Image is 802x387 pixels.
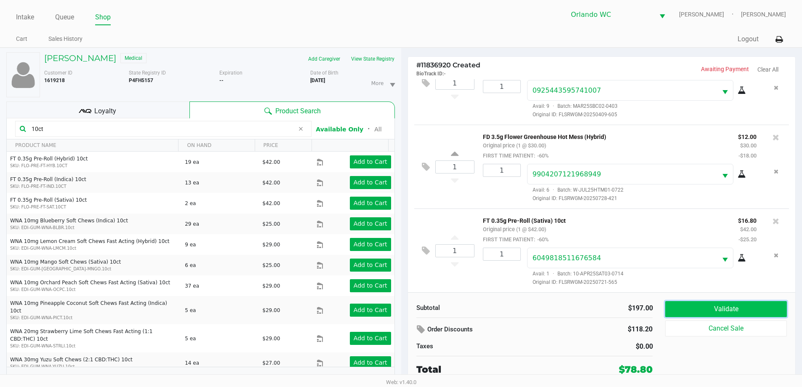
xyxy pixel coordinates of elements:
[679,10,741,19] span: [PERSON_NAME]
[16,11,34,23] a: Intake
[28,123,294,135] input: Scan or Search Products to Begin
[741,10,786,19] span: [PERSON_NAME]
[7,296,181,324] td: WNA 10mg Pineapple Coconut Soft Chews Fast Acting (Indica) 10ct
[129,70,166,76] span: State Registry ID
[16,34,27,44] a: Cart
[350,259,391,272] button: Add to Cart
[738,215,757,224] p: $16.80
[533,254,601,262] span: 6049818511676584
[549,187,557,193] span: ·
[42,371,58,387] span: Page 1
[549,103,557,109] span: ·
[416,61,480,69] span: 11836920 Created
[44,77,65,83] b: 1619218
[535,236,549,243] span: -60%
[738,152,757,159] small: -$18.00
[541,303,653,313] div: $197.00
[7,352,181,373] td: WNA 30mg Yuzu Soft Chews (2:1 CBD:THC) 10ct
[527,195,757,202] span: Original ID: FLSRWGM-20250728-421
[416,363,566,376] div: Total
[181,172,258,193] td: 13 ea
[181,234,258,255] td: 9 ea
[255,139,312,152] th: PRICE
[26,371,42,387] span: Go to the previous page
[483,236,549,243] small: FIRST TIME PATIENT:
[535,152,549,159] span: -60%
[10,245,178,251] p: SKU: EDI-GUM-WNA-LMCM.10ct
[350,238,391,251] button: Add to Cart
[73,371,89,387] span: Go to the last page
[55,11,74,23] a: Queue
[527,271,623,277] span: Avail: 1 Batch: 10-APR25SAT03-0714
[310,77,325,83] b: [DATE]
[310,70,338,76] span: Date of Birth
[483,226,546,232] small: Original price (1 @ $42.00)
[303,52,346,66] button: Add Caregiver
[48,34,83,44] a: Sales History
[350,197,391,210] button: Add to Cart
[262,159,280,165] span: $42.00
[7,324,181,352] td: WNA 20mg Strawberry Lime Soft Chews Fast Acting (1:1 CBD:THC) 10ct
[262,262,280,268] span: $25.00
[738,236,757,243] small: -$25.20
[416,71,444,77] span: BioTrack ID:
[354,307,387,313] app-button-loader: Add to Cart
[416,342,528,351] div: Taxes
[354,359,387,366] app-button-loader: Add to Cart
[262,221,280,227] span: $25.00
[354,220,387,227] app-button-loader: Add to Cart
[181,193,258,214] td: 2 ea
[757,65,778,74] button: Clear All
[483,131,725,140] p: FD 3.5g Flower Greenhouse Hot Mess (Hybrid)
[10,183,178,189] p: SKU: FLO-PRE-FT-IND.10CT
[350,304,391,317] button: Add to Cart
[665,301,786,317] button: Validate
[738,131,757,140] p: $12.00
[483,142,546,149] small: Original price (1 @ $30.00)
[10,343,178,349] p: SKU: EDI-GUM-WNA-STRLI.10ct
[262,283,280,289] span: $29.00
[7,139,394,367] div: Data table
[354,262,387,268] app-button-loader: Add to Cart
[275,106,321,116] span: Product Search
[181,152,258,172] td: 19 ea
[10,224,178,231] p: SKU: EDI-GUM-WNA-BLBR.10ct
[665,320,786,336] button: Cancel Sale
[350,279,391,292] button: Add to Cart
[262,336,280,342] span: $29.00
[483,215,725,224] p: FT 0.35g Pre-Roll (Sativa) 10ct
[770,164,782,179] button: Remove the package from the orderLine
[770,248,782,263] button: Remove the package from the orderLine
[262,200,280,206] span: $42.00
[262,360,280,366] span: $27.00
[10,163,178,169] p: SKU: FLO-PRE-FT-HYB.10CT
[350,332,391,345] button: Add to Cart
[350,176,391,189] button: Add to Cart
[527,278,757,286] span: Original ID: FLSRWGM-20250721-565
[717,248,733,268] button: Select
[350,356,391,369] button: Add to Cart
[94,106,116,116] span: Loyalty
[354,282,387,289] app-button-loader: Add to Cart
[483,152,549,159] small: FIRST TIME PATIENT:
[549,271,557,277] span: ·
[619,363,653,376] div: $78.80
[717,164,733,184] button: Select
[354,241,387,248] app-button-loader: Add to Cart
[262,242,280,248] span: $29.00
[10,266,178,272] p: SKU: EDI-GUM-[GEOGRAPHIC_DATA]-MNGO.10ct
[717,80,733,100] button: Select
[10,371,26,387] span: Go to the first page
[527,111,757,118] span: Original ID: FLSRWGM-20250409-605
[740,142,757,149] small: $30.00
[262,307,280,313] span: $29.00
[10,315,178,321] p: SKU: EDI-GUM-WNA-PICT.10ct
[770,80,782,96] button: Remove the package from the orderLine
[44,70,72,76] span: Customer ID
[533,86,601,94] span: 0925443595741007
[181,255,258,275] td: 6 ea
[262,180,280,186] span: $42.00
[374,125,381,134] button: All
[7,172,181,193] td: FT 0.35g Pre-Roll (Indica) 10ct
[350,217,391,230] button: Add to Cart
